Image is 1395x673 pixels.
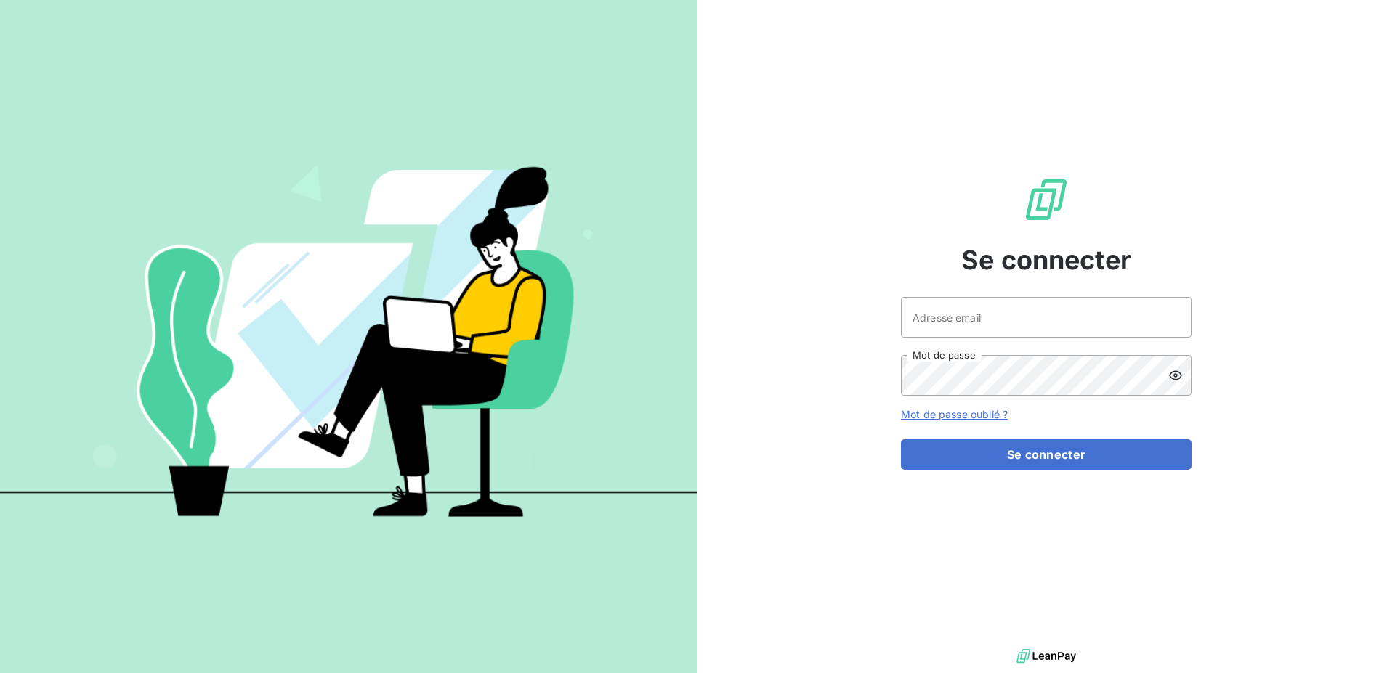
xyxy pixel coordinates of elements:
[1023,176,1069,223] img: Logo LeanPay
[901,297,1192,338] input: placeholder
[1016,645,1076,667] img: logo
[961,240,1131,280] span: Se connecter
[901,439,1192,470] button: Se connecter
[901,408,1008,420] a: Mot de passe oublié ?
